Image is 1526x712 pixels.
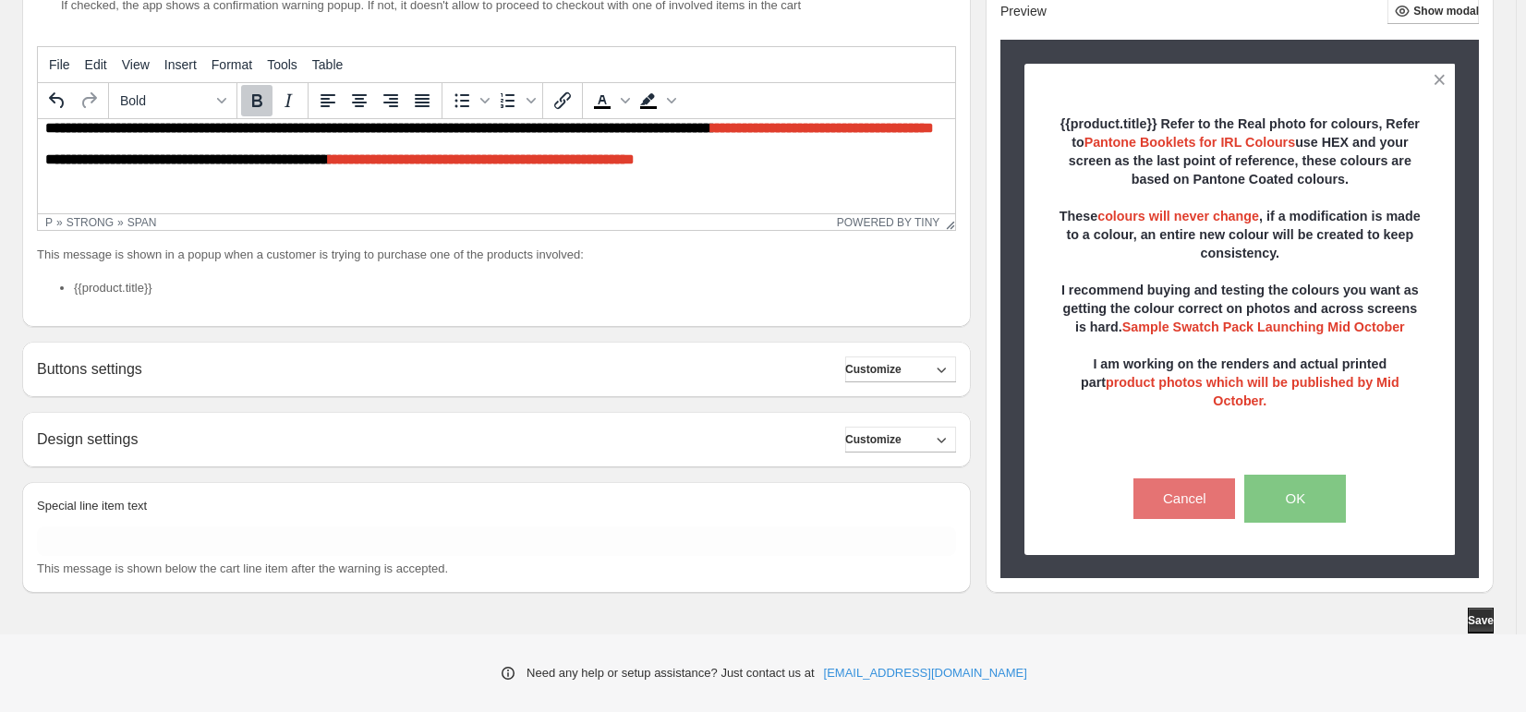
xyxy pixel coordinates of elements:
[37,561,448,575] span: This message is shown below the cart line item after the warning is accepted.
[547,85,578,116] button: Insert/edit link
[113,85,233,116] button: Formats
[85,57,107,72] span: Edit
[633,85,679,116] div: Background color
[127,216,157,229] div: span
[845,432,902,447] span: Customize
[42,85,73,116] button: Undo
[939,214,955,230] div: Resize
[1133,477,1235,518] button: Cancel
[73,85,104,116] button: Redo
[56,216,63,229] div: »
[845,427,956,453] button: Customize
[1084,134,1296,149] span: Pantone Booklets for IRL Colours
[837,216,940,229] a: Powered by Tiny
[117,216,124,229] div: »
[38,119,955,213] iframe: Rich Text Area
[312,57,343,72] span: Table
[446,85,492,116] div: Bullet list
[1097,208,1259,223] span: colours will never change
[1122,319,1405,333] span: Sample Swatch Pack Launching Mid October
[1468,613,1494,628] span: Save
[212,57,252,72] span: Format
[375,85,406,116] button: Align right
[1106,374,1399,407] span: product photos which will be published by Mid October.
[1244,474,1346,522] button: OK
[45,216,53,229] div: p
[267,57,297,72] span: Tools
[49,57,70,72] span: File
[37,430,138,448] h2: Design settings
[845,356,956,382] button: Customize
[824,664,1027,682] a: [EMAIL_ADDRESS][DOMAIN_NAME]
[37,246,956,264] p: This message is shown in a popup when a customer is trying to purchase one of the products involved:
[120,93,211,108] span: Bold
[74,279,956,297] li: {{product.title}}
[587,85,633,116] div: Text color
[37,360,142,378] h2: Buttons settings
[1060,115,1421,333] strong: {{product.title}} Refer to the Real photo for colours, Refer to use HEX and your screen as the la...
[312,85,344,116] button: Align left
[122,57,150,72] span: View
[1413,4,1479,18] span: Show modal
[67,216,114,229] div: strong
[37,499,147,513] span: Special line item text
[406,85,438,116] button: Justify
[1468,608,1494,634] button: Save
[272,85,304,116] button: Italic
[845,362,902,377] span: Customize
[1000,4,1047,19] h2: Preview
[492,85,539,116] div: Numbered list
[241,85,272,116] button: Bold
[344,85,375,116] button: Align center
[1081,356,1399,407] strong: I am working on the renders and actual printed part
[164,57,197,72] span: Insert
